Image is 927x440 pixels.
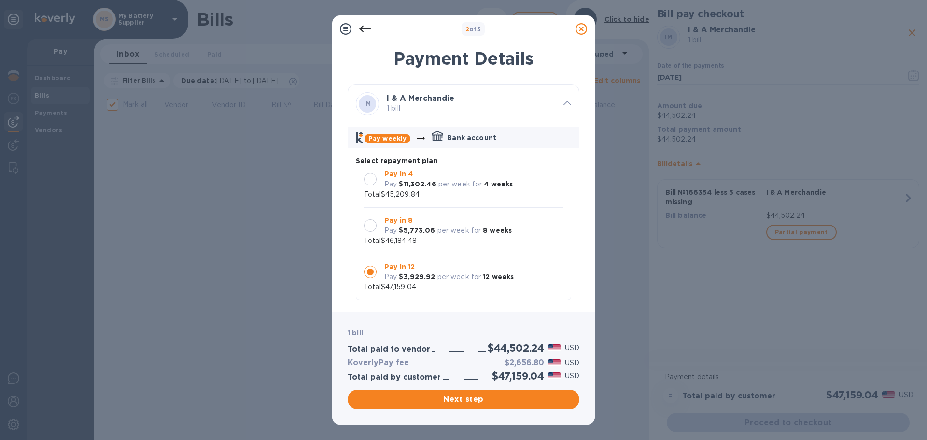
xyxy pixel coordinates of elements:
[356,157,438,165] b: Select repayment plan
[348,85,579,123] div: IMI & A Merchandie 1 bill
[364,189,420,199] p: Total $45,209.84
[465,26,469,33] span: 2
[384,226,397,236] p: Pay
[384,170,413,178] b: Pay in 4
[437,226,481,236] p: per week for
[447,133,496,142] p: Bank account
[364,282,416,292] p: Total $47,159.04
[492,370,544,382] h2: $47,159.04
[399,180,436,188] b: $11,302.46
[399,227,435,234] b: $5,773.06
[348,358,409,368] h3: KoverlyPay fee
[348,390,579,409] button: Next step
[483,273,514,281] b: 12 weeks
[348,345,430,354] h3: Total paid to vendor
[364,100,371,107] b: IM
[505,358,544,368] h3: $2,656.80
[548,372,561,379] img: USD
[488,342,544,354] h2: $44,502.24
[399,273,435,281] b: $3,929.92
[348,329,363,337] b: 1 bill
[438,179,482,189] p: per week for
[565,371,579,381] p: USD
[484,180,513,188] b: 4 weeks
[348,48,579,69] h1: Payment Details
[368,135,407,142] b: Pay weekly
[384,216,413,224] b: Pay in 8
[483,227,512,234] b: 8 weeks
[384,179,397,189] p: Pay
[565,358,579,368] p: USD
[565,343,579,353] p: USD
[384,272,397,282] p: Pay
[387,103,556,114] p: 1 bill
[548,344,561,351] img: USD
[384,263,415,270] b: Pay in 12
[387,94,454,103] b: I & A Merchandie
[548,359,561,366] img: USD
[355,394,572,405] span: Next step
[465,26,481,33] b: of 3
[364,236,417,246] p: Total $46,184.48
[437,272,481,282] p: per week for
[348,373,441,382] h3: Total paid by customer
